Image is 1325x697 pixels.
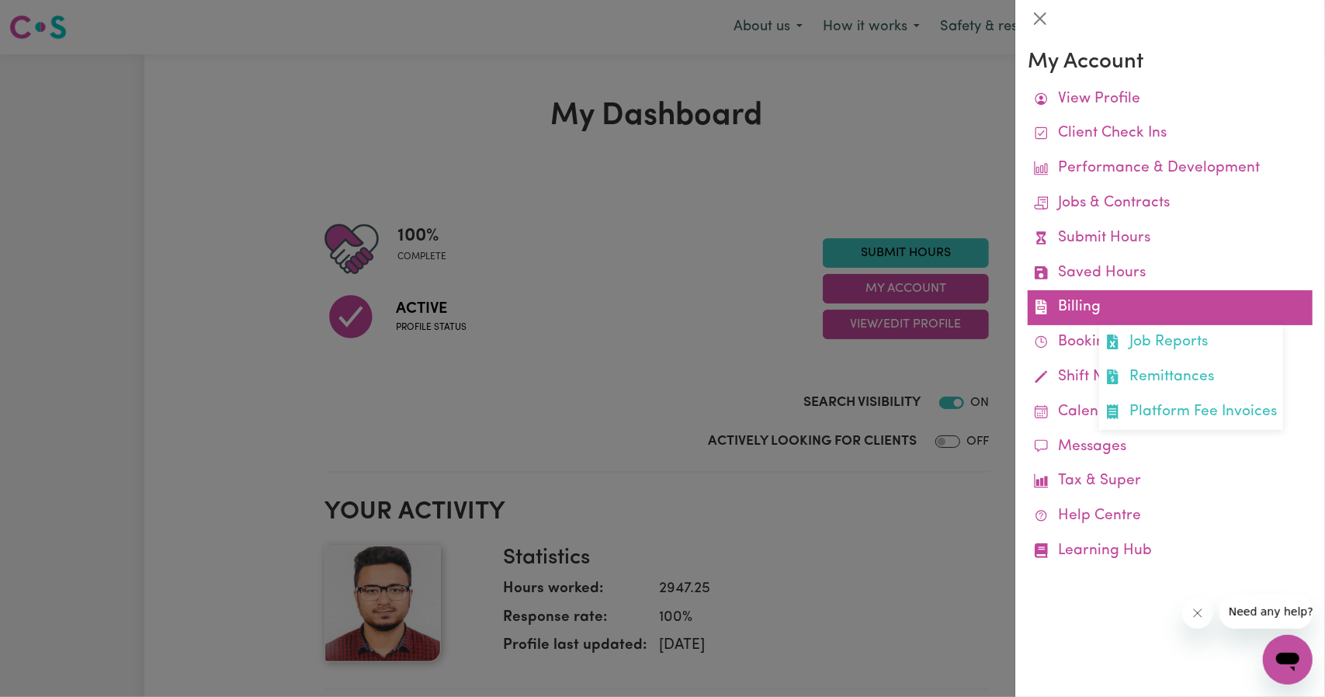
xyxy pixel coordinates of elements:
[1219,595,1313,629] iframe: Message from company
[1028,50,1313,76] h3: My Account
[1182,598,1213,629] iframe: Close message
[1263,635,1313,685] iframe: Button to launch messaging window
[9,11,94,23] span: Need any help?
[1028,116,1313,151] a: Client Check Ins
[1028,395,1313,430] a: Calendar
[1028,256,1313,291] a: Saved Hours
[1028,290,1313,325] a: BillingJob ReportsRemittancesPlatform Fee Invoices
[1028,499,1313,534] a: Help Centre
[1028,82,1313,117] a: View Profile
[1028,464,1313,499] a: Tax & Super
[1028,360,1313,395] a: Shift Notes
[1099,325,1283,360] a: Job Reports
[1028,325,1313,360] a: Bookings
[1028,534,1313,569] a: Learning Hub
[1028,186,1313,221] a: Jobs & Contracts
[1099,360,1283,395] a: Remittances
[1099,395,1283,430] a: Platform Fee Invoices
[1028,221,1313,256] a: Submit Hours
[1028,430,1313,465] a: Messages
[1028,6,1053,31] button: Close
[1028,151,1313,186] a: Performance & Development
